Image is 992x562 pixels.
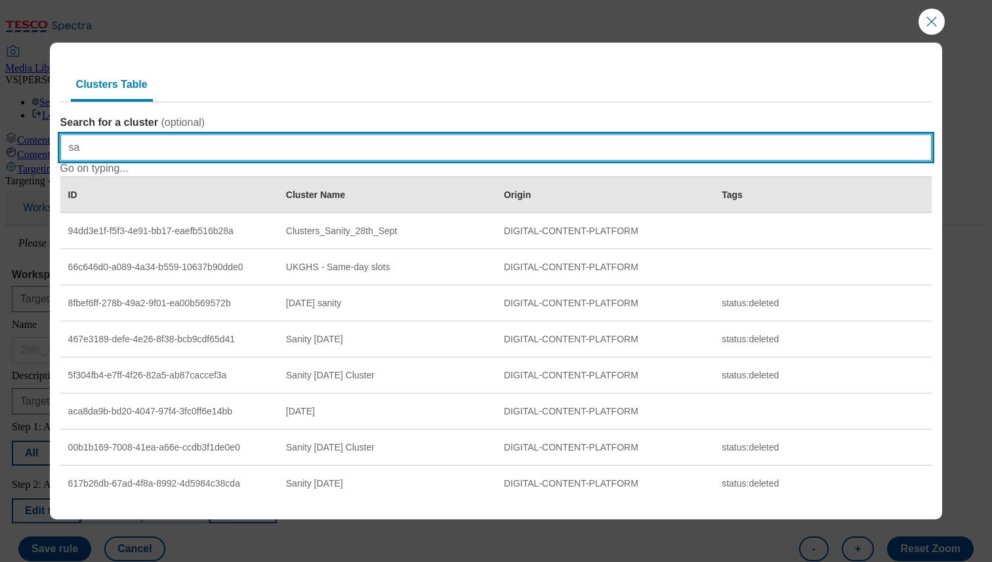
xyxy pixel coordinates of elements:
div: Origin [504,190,531,201]
div: DIGITAL-CONTENT-PLATFORM [504,478,706,490]
div: 00b1b169-7008-41ea-a66e-ccdb3f1de0e0 [68,442,270,454]
div: status:deleted [722,298,924,310]
button: Close Modal [919,9,945,35]
div: 467e3189-defe-4e26-8f38-bcb9cdf65d41 [68,334,270,346]
div: 617b26db-67ad-4f8a-8992-4d5984c38cda [68,478,270,490]
div: Sanity [DATE] [286,334,488,346]
span: Clusters Table [76,79,148,90]
div: DIGITAL-CONTENT-PLATFORM [504,334,706,346]
div: DIGITAL-CONTENT-PLATFORM [504,442,706,454]
span: Go on typing... [60,163,129,174]
div: 94dd3e1f-f5f3-4e91-bb17-eaefb516b28a [68,226,270,237]
div: Cluster Name [286,190,345,201]
div: Sanity [DATE] Cluster [286,442,488,454]
div: DIGITAL-CONTENT-PLATFORM [504,298,706,310]
span: ( optional ) [161,117,205,128]
div: [DATE] [286,406,488,418]
div: Sanity [DATE] [286,478,488,490]
div: Modal [50,43,943,519]
div: status:deleted [722,370,924,382]
label: Search for a cluster [60,116,932,129]
div: status:deleted [722,334,924,346]
div: aca8da9b-bd20-4047-97f4-3fc0ff6e14bb [68,406,270,418]
div: status:deleted [722,478,924,490]
div: DIGITAL-CONTENT-PLATFORM [504,406,706,418]
div: ID [68,190,77,201]
input: Type cluster name / cluster uuid / cluster tag [60,134,932,161]
div: Clusters_Sanity_28th_Sept [286,226,488,237]
div: UKGHS - Same-day slots [286,262,488,273]
div: DIGITAL-CONTENT-PLATFORM [504,226,706,237]
div: DIGITAL-CONTENT-PLATFORM [504,262,706,273]
div: 8fbef6ff-278b-49a2-9f01-ea00b569572b [68,298,270,310]
div: Tags [722,190,743,201]
div: Sanity [DATE] Cluster [286,370,488,382]
div: 66c646d0-a089-4a34-b559-10637b90dde0 [68,262,270,273]
div: 5f304fb4-e7ff-4f26-82a5-ab87caccef3a [68,370,270,382]
div: status:deleted [722,442,924,454]
div: [DATE] sanity [286,298,488,310]
div: DIGITAL-CONTENT-PLATFORM [504,370,706,382]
